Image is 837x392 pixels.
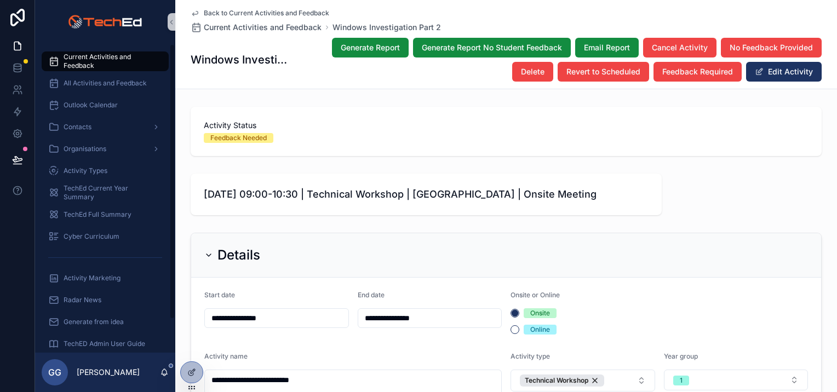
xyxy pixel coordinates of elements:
[42,268,169,288] a: Activity Marketing
[42,312,169,332] a: Generate from idea
[42,117,169,137] a: Contacts
[217,246,260,264] h2: Details
[584,42,630,53] span: Email Report
[42,334,169,354] a: TechED Admin User Guide
[210,133,267,143] div: Feedback Needed
[204,9,329,18] span: Back to Current Activities and Feedback
[42,139,169,159] a: Organisations
[511,352,550,360] span: Activity type
[42,51,169,71] a: Current Activities and Feedback
[204,22,322,33] span: Current Activities and Feedback
[64,53,158,70] span: Current Activities and Feedback
[42,73,169,93] a: All Activities and Feedback
[511,291,560,299] span: Onsite or Online
[730,42,813,53] span: No Feedback Provided
[358,291,385,299] span: End date
[721,38,822,57] button: No Feedback Provided
[664,370,809,390] button: Select Button
[191,22,322,33] a: Current Activities and Feedback
[332,38,409,57] button: Generate Report
[191,9,329,18] a: Back to Current Activities and Feedback
[42,227,169,246] a: Cyber Curriculum
[204,120,809,131] span: Activity Status
[652,42,708,53] span: Cancel Activity
[64,296,101,304] span: Radar News
[42,183,169,203] a: TechEd Current Year Summary
[653,62,742,82] button: Feedback Required
[64,79,147,88] span: All Activities and Feedback
[332,22,441,33] a: Windows Investigation Part 2
[204,291,235,299] span: Start date
[680,376,683,385] div: 1
[530,308,550,318] div: Onsite
[64,101,118,109] span: Outlook Calendar
[558,62,649,82] button: Revert to Scheduled
[662,66,733,77] span: Feedback Required
[35,44,175,353] div: scrollable content
[42,290,169,310] a: Radar News
[64,166,107,175] span: Activity Types
[746,62,822,82] button: Edit Activity
[64,145,106,153] span: Organisations
[520,374,604,387] button: Unselect 1
[566,66,640,77] span: Revert to Scheduled
[530,325,550,335] div: Online
[64,339,145,348] span: TechED Admin User Guide
[191,52,290,67] h1: Windows Investigation Part 2
[77,367,140,378] p: [PERSON_NAME]
[521,66,544,77] span: Delete
[422,42,562,53] span: Generate Report No Student Feedback
[673,374,689,385] button: Unselect I_1
[64,274,121,283] span: Activity Marketing
[664,352,698,360] span: Year group
[48,366,61,379] span: GG
[204,352,248,360] span: Activity name
[575,38,639,57] button: Email Report
[64,123,91,131] span: Contacts
[42,95,169,115] a: Outlook Calendar
[511,370,655,391] button: Select Button
[341,42,400,53] span: Generate Report
[64,318,124,326] span: Generate from idea
[64,184,158,201] span: TechEd Current Year Summary
[64,232,119,241] span: Cyber Curriculum
[512,62,553,82] button: Delete
[42,205,169,224] a: TechEd Full Summary
[42,161,169,181] a: Activity Types
[68,13,142,31] img: App logo
[64,210,131,219] span: TechEd Full Summary
[413,38,571,57] button: Generate Report No Student Feedback
[643,38,716,57] button: Cancel Activity
[204,187,649,202] span: [DATE] 09:00-10:30 | Technical Workshop | [GEOGRAPHIC_DATA] | Onsite Meeting
[525,376,588,385] span: Technical Workshop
